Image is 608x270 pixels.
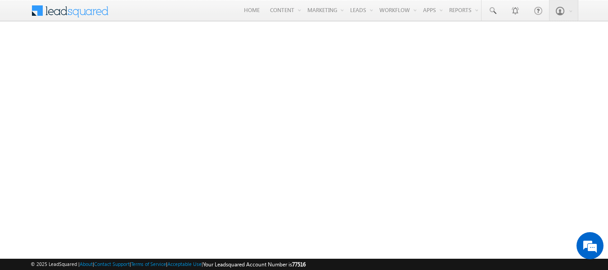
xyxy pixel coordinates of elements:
a: Acceptable Use [167,261,202,267]
span: Your Leadsquared Account Number is [203,261,306,268]
a: Contact Support [94,261,130,267]
a: About [80,261,93,267]
span: 77516 [292,261,306,268]
span: © 2025 LeadSquared | | | | | [31,260,306,269]
a: Terms of Service [131,261,166,267]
